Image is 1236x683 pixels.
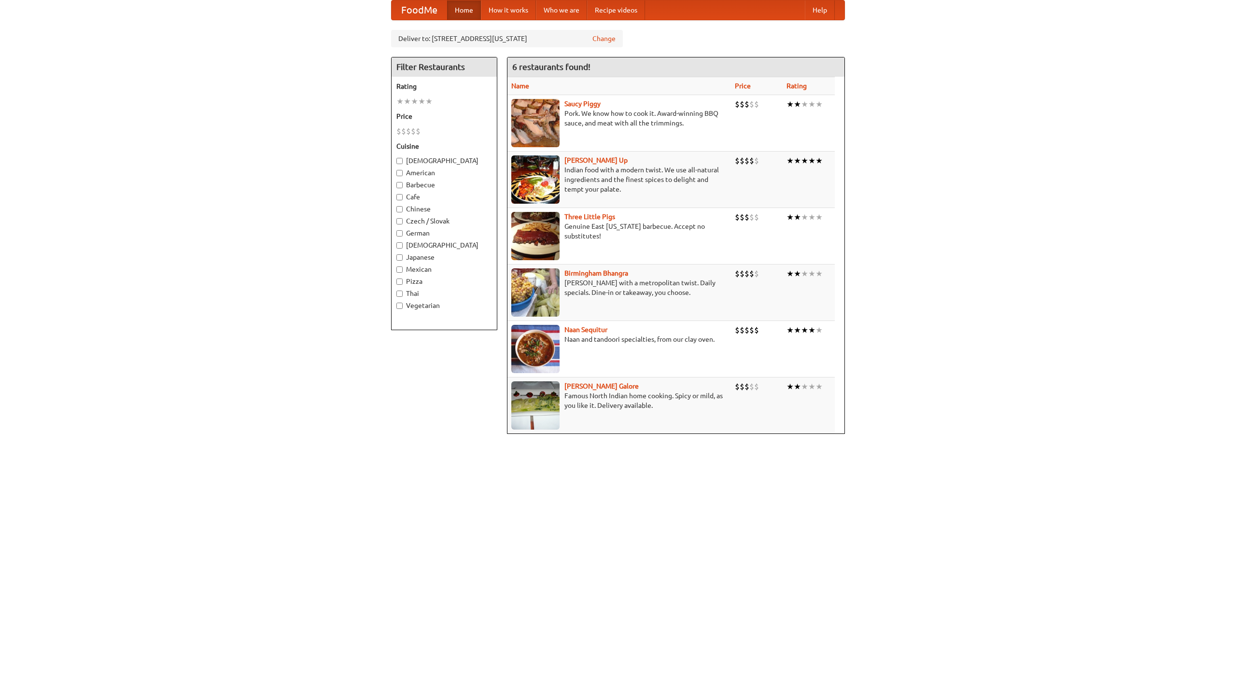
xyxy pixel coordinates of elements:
[794,381,801,392] li: ★
[801,381,808,392] li: ★
[587,0,645,20] a: Recipe videos
[754,99,759,110] li: $
[564,326,607,334] a: Naan Sequitur
[735,381,740,392] li: $
[564,382,639,390] a: [PERSON_NAME] Galore
[744,325,749,335] li: $
[735,82,751,90] a: Price
[787,381,794,392] li: ★
[815,212,823,223] li: ★
[744,381,749,392] li: $
[564,213,615,221] b: Three Little Pigs
[481,0,536,20] a: How it works
[801,212,808,223] li: ★
[801,268,808,279] li: ★
[787,325,794,335] li: ★
[511,268,560,317] img: bhangra.jpg
[740,99,744,110] li: $
[511,391,727,410] p: Famous North Indian home cooking. Spicy or mild, as you like it. Delivery available.
[754,212,759,223] li: $
[512,62,590,71] ng-pluralize: 6 restaurants found!
[396,206,403,212] input: Chinese
[406,126,411,137] li: $
[396,182,403,188] input: Barbecue
[564,100,601,108] a: Saucy Piggy
[418,96,425,107] li: ★
[396,228,492,238] label: German
[511,222,727,241] p: Genuine East [US_STATE] barbecue. Accept no substitutes!
[815,325,823,335] li: ★
[749,155,754,166] li: $
[749,325,754,335] li: $
[744,99,749,110] li: $
[740,268,744,279] li: $
[396,230,403,237] input: German
[815,155,823,166] li: ★
[754,381,759,392] li: $
[749,212,754,223] li: $
[416,126,421,137] li: $
[396,204,492,214] label: Chinese
[391,30,623,47] div: Deliver to: [STREET_ADDRESS][US_STATE]
[392,57,497,77] h4: Filter Restaurants
[396,218,403,224] input: Czech / Slovak
[396,192,492,202] label: Cafe
[411,126,416,137] li: $
[808,325,815,335] li: ★
[815,268,823,279] li: ★
[425,96,433,107] li: ★
[808,155,815,166] li: ★
[396,240,492,250] label: [DEMOGRAPHIC_DATA]
[564,156,628,164] a: [PERSON_NAME] Up
[536,0,587,20] a: Who we are
[396,291,403,297] input: Thai
[744,155,749,166] li: $
[564,269,628,277] b: Birmingham Bhangra
[396,194,403,200] input: Cafe
[735,325,740,335] li: $
[511,278,727,297] p: [PERSON_NAME] with a metropolitan twist. Daily specials. Dine-in or takeaway, you choose.
[787,155,794,166] li: ★
[511,155,560,204] img: curryup.jpg
[801,155,808,166] li: ★
[396,82,492,91] h5: Rating
[808,268,815,279] li: ★
[754,155,759,166] li: $
[749,99,754,110] li: $
[511,212,560,260] img: littlepigs.jpg
[749,268,754,279] li: $
[404,96,411,107] li: ★
[808,381,815,392] li: ★
[511,335,727,344] p: Naan and tandoori specialties, from our clay oven.
[396,266,403,273] input: Mexican
[787,212,794,223] li: ★
[794,99,801,110] li: ★
[794,268,801,279] li: ★
[396,277,492,286] label: Pizza
[740,155,744,166] li: $
[511,109,727,128] p: Pork. We know how to cook it. Award-winning BBQ sauce, and meat with all the trimmings.
[511,99,560,147] img: saucy.jpg
[787,82,807,90] a: Rating
[396,265,492,274] label: Mexican
[396,289,492,298] label: Thai
[744,268,749,279] li: $
[396,168,492,178] label: American
[805,0,835,20] a: Help
[815,99,823,110] li: ★
[787,99,794,110] li: ★
[411,96,418,107] li: ★
[511,325,560,373] img: naansequitur.jpg
[396,180,492,190] label: Barbecue
[740,325,744,335] li: $
[794,155,801,166] li: ★
[396,126,401,137] li: $
[392,0,447,20] a: FoodMe
[396,96,404,107] li: ★
[511,165,727,194] p: Indian food with a modern twist. We use all-natural ingredients and the finest spices to delight ...
[396,242,403,249] input: [DEMOGRAPHIC_DATA]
